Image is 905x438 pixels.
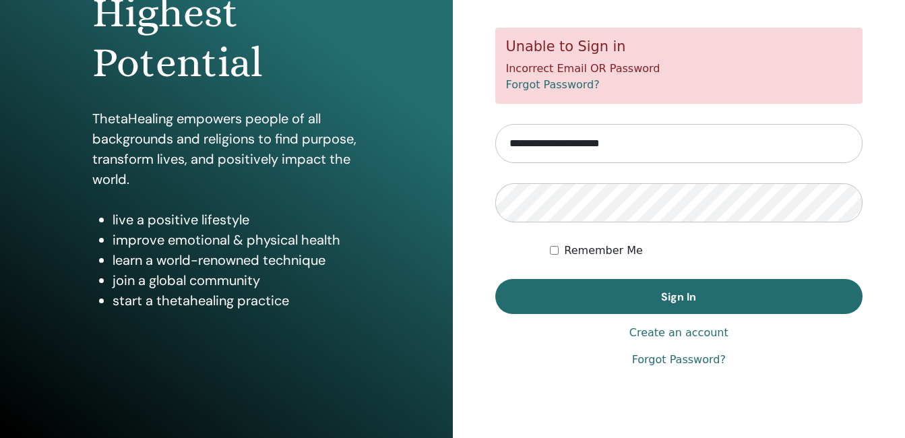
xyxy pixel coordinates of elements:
[506,38,852,55] h5: Unable to Sign in
[506,78,600,91] a: Forgot Password?
[113,250,361,270] li: learn a world-renowned technique
[632,352,726,368] a: Forgot Password?
[550,243,863,259] div: Keep me authenticated indefinitely or until I manually logout
[92,108,361,189] p: ThetaHealing empowers people of all backgrounds and religions to find purpose, transform lives, a...
[113,230,361,250] li: improve emotional & physical health
[661,290,696,304] span: Sign In
[113,290,361,311] li: start a thetahealing practice
[495,279,863,314] button: Sign In
[629,325,728,341] a: Create an account
[495,28,863,104] div: Incorrect Email OR Password
[113,210,361,230] li: live a positive lifestyle
[564,243,643,259] label: Remember Me
[113,270,361,290] li: join a global community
